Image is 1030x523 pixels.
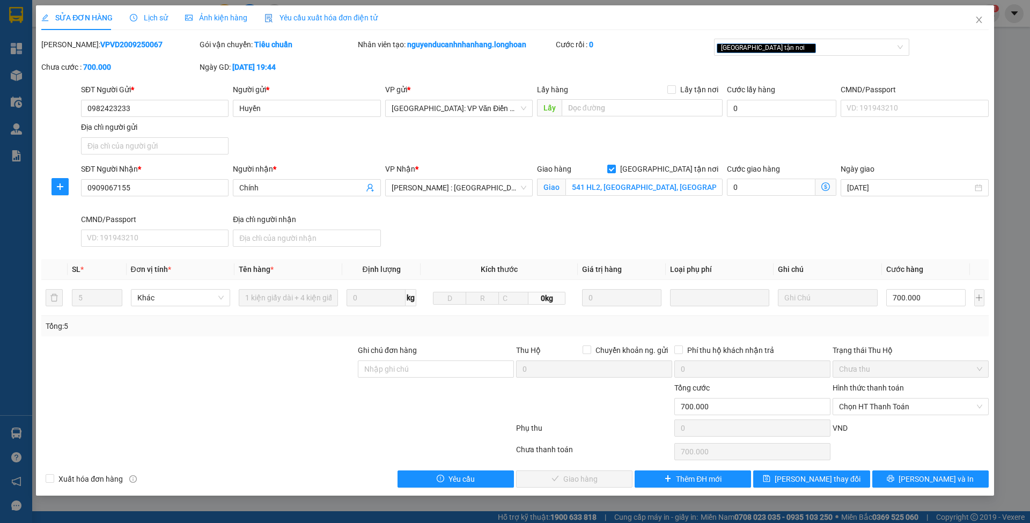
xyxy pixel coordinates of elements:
span: Lịch sử [130,13,168,22]
span: Đơn vị tính [131,265,171,274]
span: VP Nhận [385,165,415,173]
div: CMND/Passport [81,213,229,225]
b: [DATE] 19:44 [232,63,276,71]
span: SL [72,265,80,274]
label: Ghi chú đơn hàng [358,346,417,355]
span: Thu Hộ [516,346,541,355]
div: Nhân viên tạo: [358,39,554,50]
span: Giá trị hàng [582,265,622,274]
div: Tổng: 5 [46,320,398,332]
div: Địa chỉ người nhận [233,213,380,225]
input: Ghi chú đơn hàng [358,360,514,378]
span: Thêm ĐH mới [676,473,722,485]
button: plus [974,289,984,306]
input: D [433,292,466,305]
span: exclamation-circle [437,475,444,483]
span: Hà Nội: VP Văn Điển Thanh Trì [392,100,526,116]
span: close [806,45,812,50]
div: Ngày GD: [200,61,356,73]
span: Lấy [537,99,562,116]
span: [PERSON_NAME] và In [899,473,974,485]
label: Hình thức thanh toán [833,384,904,392]
span: close [975,16,983,24]
th: Loại phụ phí [666,259,774,280]
button: printer[PERSON_NAME] và In [872,470,989,488]
div: Người nhận [233,163,380,175]
span: Cước hàng [886,265,923,274]
span: Yêu cầu xuất hóa đơn điện tử [264,13,378,22]
input: Giao tận nơi [565,179,723,196]
span: Yêu cầu [448,473,475,485]
span: Chưa thu [839,361,982,377]
div: [PERSON_NAME]: [41,39,197,50]
label: Ngày giao [841,165,874,173]
span: Định lượng [362,265,400,274]
span: plus [52,182,68,191]
input: Cước lấy hàng [727,100,836,117]
div: Trạng thái Thu Hộ [833,344,989,356]
b: VPVD2009250067 [100,40,163,49]
input: Cước giao hàng [727,179,815,196]
span: Lấy hàng [537,85,568,94]
b: 0 [589,40,593,49]
img: icon [264,14,273,23]
span: Ảnh kiện hàng [185,13,247,22]
div: SĐT Người Nhận [81,163,229,175]
span: Giao [537,179,565,196]
span: picture [185,14,193,21]
div: Địa chỉ người gửi [81,121,229,133]
span: SỬA ĐƠN HÀNG [41,13,113,22]
span: Khác [137,290,224,306]
div: Người gửi [233,84,380,95]
span: edit [41,14,49,21]
input: Ngày giao [847,182,972,194]
span: 0kg [528,292,565,305]
span: VND [833,424,848,432]
span: Tổng cước [674,384,710,392]
span: Chọn HT Thanh Toán [839,399,982,415]
button: exclamation-circleYêu cầu [398,470,514,488]
div: Chưa thanh toán [515,444,673,462]
b: nguyenducanhnhanhang.longhoan [407,40,526,49]
button: save[PERSON_NAME] thay đổi [753,470,870,488]
span: Hồ Chí Minh : Kho Quận 12 [392,180,526,196]
input: R [466,292,499,305]
span: printer [887,475,894,483]
span: user-add [366,183,374,192]
span: Chuyển khoản ng. gửi [591,344,672,356]
input: C [498,292,528,305]
span: Phí thu hộ khách nhận trả [683,344,778,356]
input: 0 [582,289,662,306]
div: Chưa cước : [41,61,197,73]
span: dollar-circle [821,182,830,191]
span: Giao hàng [537,165,571,173]
button: delete [46,289,63,306]
input: Ghi Chú [778,289,877,306]
label: Cước giao hàng [727,165,780,173]
span: Xuất hóa đơn hàng [54,473,127,485]
th: Ghi chú [774,259,881,280]
button: plus [51,178,69,195]
span: [GEOGRAPHIC_DATA] tận nơi [616,163,723,175]
b: 700.000 [83,63,111,71]
label: Cước lấy hàng [727,85,775,94]
span: plus [664,475,672,483]
span: [GEOGRAPHIC_DATA] tận nơi [717,43,816,53]
button: checkGiao hàng [516,470,632,488]
span: clock-circle [130,14,137,21]
input: VD: Bàn, Ghế [239,289,338,306]
b: Tiêu chuẩn [254,40,292,49]
span: Tên hàng [239,265,274,274]
input: Địa chỉ của người gửi [81,137,229,154]
span: save [763,475,770,483]
input: Dọc đường [562,99,723,116]
span: info-circle [129,475,137,483]
div: CMND/Passport [841,84,988,95]
span: Kích thước [481,265,518,274]
div: Gói vận chuyển: [200,39,356,50]
div: SĐT Người Gửi [81,84,229,95]
input: Địa chỉ của người nhận [233,230,380,247]
span: [PERSON_NAME] thay đổi [775,473,860,485]
button: plusThêm ĐH mới [635,470,751,488]
div: VP gửi [385,84,533,95]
